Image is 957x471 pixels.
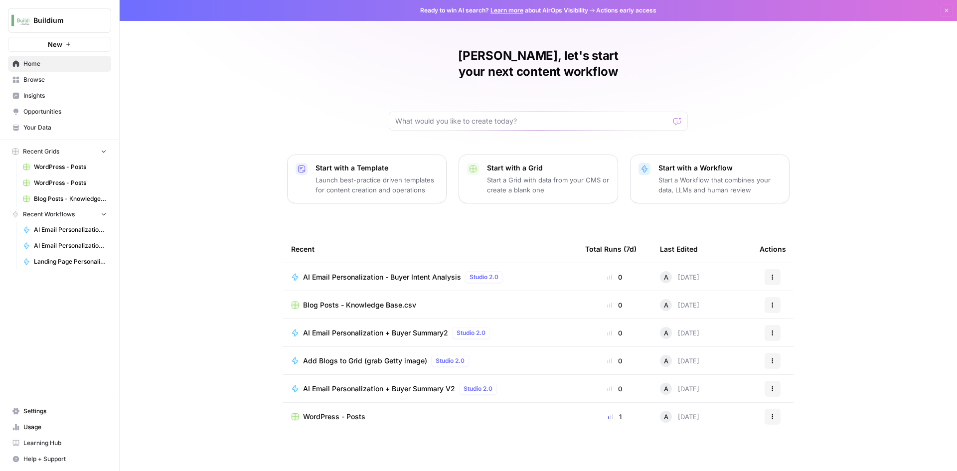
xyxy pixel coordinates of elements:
a: Blog Posts - Knowledge Base.csv [18,191,111,207]
span: Opportunities [23,107,107,116]
span: Add Blogs to Grid (grab Getty image) [303,356,427,366]
p: Start with a Grid [487,163,610,173]
span: WordPress - Posts [303,412,365,422]
span: Usage [23,423,107,432]
span: WordPress - Posts [34,178,107,187]
div: [DATE] [660,271,699,283]
div: [DATE] [660,327,699,339]
p: Start with a Workflow [658,163,781,173]
span: New [48,39,62,49]
span: Blog Posts - Knowledge Base.csv [34,194,107,203]
span: A [664,412,668,422]
p: Launch best-practice driven templates for content creation and operations [316,175,438,195]
div: Last Edited [660,235,698,263]
p: Start a Workflow that combines your data, LLMs and human review [658,175,781,195]
h1: [PERSON_NAME], let's start your next content workflow [389,48,688,80]
a: Learn more [490,6,523,14]
button: New [8,37,111,52]
div: Recent [291,235,569,263]
span: AI Email Personalization + Buyer Summary2 [303,328,448,338]
a: WordPress - Posts [18,159,111,175]
span: A [664,384,668,394]
button: Start with a WorkflowStart a Workflow that combines your data, LLMs and human review [630,155,790,203]
a: Landing Page Personalization Test [18,254,111,270]
span: Blog Posts - Knowledge Base.csv [303,300,416,310]
span: Your Data [23,123,107,132]
p: Start a Grid with data from your CMS or create a blank one [487,175,610,195]
button: Help + Support [8,451,111,467]
input: What would you like to create today? [395,116,669,126]
div: Total Runs (7d) [585,235,637,263]
a: Your Data [8,120,111,136]
div: [DATE] [660,383,699,395]
span: Studio 2.0 [436,356,465,365]
span: AI Email Personalization - Buyer Intent Analysis [303,272,461,282]
span: Browse [23,75,107,84]
span: Settings [23,407,107,416]
div: 0 [585,328,644,338]
a: Insights [8,88,111,104]
span: Recent Grids [23,147,59,156]
span: A [664,272,668,282]
span: AI Email Personalization - Buyer Intent Analysis [34,225,107,234]
div: 0 [585,356,644,366]
span: Learning Hub [23,439,107,448]
span: A [664,300,668,310]
a: AI Email Personalization + Buyer Summary V2Studio 2.0 [291,383,569,395]
span: Studio 2.0 [470,273,498,282]
div: 0 [585,272,644,282]
img: Buildium Logo [11,11,29,29]
div: [DATE] [660,299,699,311]
span: Home [23,59,107,68]
span: Recent Workflows [23,210,75,219]
span: WordPress - Posts [34,162,107,171]
div: 1 [585,412,644,422]
a: WordPress - Posts [18,175,111,191]
span: Ready to win AI search? about AirOps Visibility [420,6,588,15]
span: Help + Support [23,455,107,464]
span: Studio 2.0 [464,384,492,393]
div: 0 [585,384,644,394]
span: Buildium [33,15,94,25]
p: Start with a Template [316,163,438,173]
a: AI Email Personalization + Buyer Summary2 [18,238,111,254]
button: Recent Workflows [8,207,111,222]
a: AI Email Personalization - Buyer Intent AnalysisStudio 2.0 [291,271,569,283]
div: [DATE] [660,411,699,423]
a: Learning Hub [8,435,111,451]
div: 0 [585,300,644,310]
a: Settings [8,403,111,419]
a: AI Email Personalization + Buyer Summary2Studio 2.0 [291,327,569,339]
button: Start with a GridStart a Grid with data from your CMS or create a blank one [459,155,618,203]
a: Usage [8,419,111,435]
span: Landing Page Personalization Test [34,257,107,266]
a: WordPress - Posts [291,412,569,422]
button: Workspace: Buildium [8,8,111,33]
div: Actions [760,235,786,263]
span: A [664,356,668,366]
span: AI Email Personalization + Buyer Summary V2 [303,384,455,394]
a: Home [8,56,111,72]
div: [DATE] [660,355,699,367]
span: Actions early access [596,6,656,15]
span: Studio 2.0 [457,328,485,337]
button: Start with a TemplateLaunch best-practice driven templates for content creation and operations [287,155,447,203]
a: Opportunities [8,104,111,120]
button: Recent Grids [8,144,111,159]
a: Blog Posts - Knowledge Base.csv [291,300,569,310]
a: Add Blogs to Grid (grab Getty image)Studio 2.0 [291,355,569,367]
span: A [664,328,668,338]
span: Insights [23,91,107,100]
a: Browse [8,72,111,88]
span: AI Email Personalization + Buyer Summary2 [34,241,107,250]
a: AI Email Personalization - Buyer Intent Analysis [18,222,111,238]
